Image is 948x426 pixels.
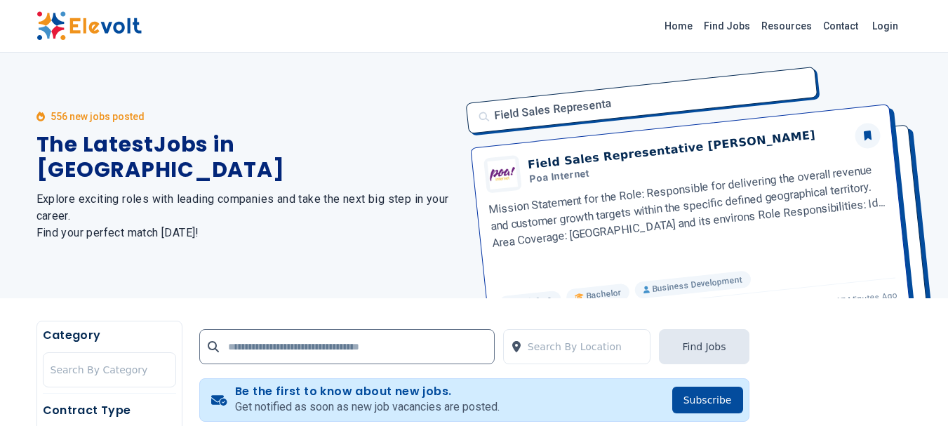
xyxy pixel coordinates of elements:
a: Find Jobs [698,15,756,37]
a: Resources [756,15,817,37]
p: 556 new jobs posted [51,109,145,124]
h5: Category [43,327,176,344]
h5: Contract Type [43,402,176,419]
h2: Explore exciting roles with leading companies and take the next big step in your career. Find you... [36,191,458,241]
img: Elevolt [36,11,142,41]
a: Home [659,15,698,37]
h4: Be the first to know about new jobs. [235,385,500,399]
a: Login [864,12,907,40]
h1: The Latest Jobs in [GEOGRAPHIC_DATA] [36,132,458,182]
a: Contact [817,15,864,37]
p: Get notified as soon as new job vacancies are posted. [235,399,500,415]
button: Find Jobs [659,329,749,364]
button: Subscribe [672,387,743,413]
